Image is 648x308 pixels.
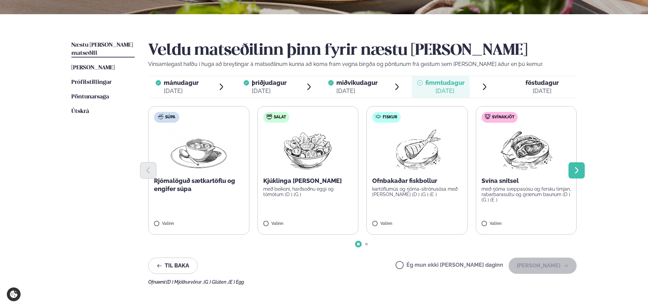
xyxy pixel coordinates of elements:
[148,258,198,274] button: Til baka
[252,87,287,95] div: [DATE]
[365,243,368,245] span: Go to slide 2
[71,79,112,85] span: Prófílstillingar
[71,65,115,71] span: [PERSON_NAME]
[164,79,199,86] span: mánudagur
[263,186,353,197] p: með beikoni, harðsoðnu eggi og tómötum (D ) (G )
[496,128,556,171] img: Pork-Meat.png
[526,79,559,86] span: föstudagur
[7,287,21,301] a: Cookie settings
[425,79,465,86] span: fimmtudagur
[263,177,353,185] p: Kjúklinga [PERSON_NAME]
[492,115,514,120] span: Svínakjöt
[71,108,89,116] a: Útskrá
[336,87,378,95] div: [DATE]
[71,64,115,72] a: [PERSON_NAME]
[148,60,577,68] p: Vinsamlegast hafðu í huga að breytingar á matseðlinum kunna að koma fram vegna birgða og pöntunum...
[274,115,286,120] span: Salat
[71,42,133,56] span: Næstu [PERSON_NAME] matseðill
[568,162,585,179] button: Next slide
[166,279,204,285] span: (D ) Mjólkurvörur ,
[140,162,156,179] button: Previous slide
[164,87,199,95] div: [DATE]
[71,41,135,57] a: Næstu [PERSON_NAME] matseðill
[252,79,287,86] span: þriðjudagur
[383,115,397,120] span: Fiskur
[71,93,109,101] a: Pöntunarsaga
[372,177,462,185] p: Ofnbakaðar fiskbollur
[278,128,338,171] img: Salad.png
[71,94,109,100] span: Pöntunarsaga
[154,177,244,193] p: Rjómalöguð sætkartöflu og engifer súpa
[485,114,490,119] img: pork.svg
[509,258,577,274] button: [PERSON_NAME]
[425,87,465,95] div: [DATE]
[169,128,228,171] img: Soup.png
[158,114,163,119] img: soup.svg
[204,279,228,285] span: (G ) Glúten ,
[148,41,577,60] h2: Veldu matseðilinn þinn fyrir næstu [PERSON_NAME]
[71,78,112,87] a: Prófílstillingar
[148,279,577,285] div: Ofnæmi:
[267,114,272,119] img: salad.svg
[372,186,462,197] p: kartöflumús og rjóma-sítrónusósa með [PERSON_NAME] (D ) (G ) (E )
[71,109,89,114] span: Útskrá
[165,115,175,120] span: Súpa
[228,279,244,285] span: (E ) Egg
[482,177,571,185] p: Svína snitsel
[526,87,559,95] div: [DATE]
[376,114,381,119] img: fish.svg
[482,186,571,203] p: með rjóma sveppasósu og fersku timjan, rabarbarasultu og grænum baunum (D ) (G ) (E )
[387,128,447,171] img: Fish.png
[336,79,378,86] span: miðvikudagur
[357,243,360,245] span: Go to slide 1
